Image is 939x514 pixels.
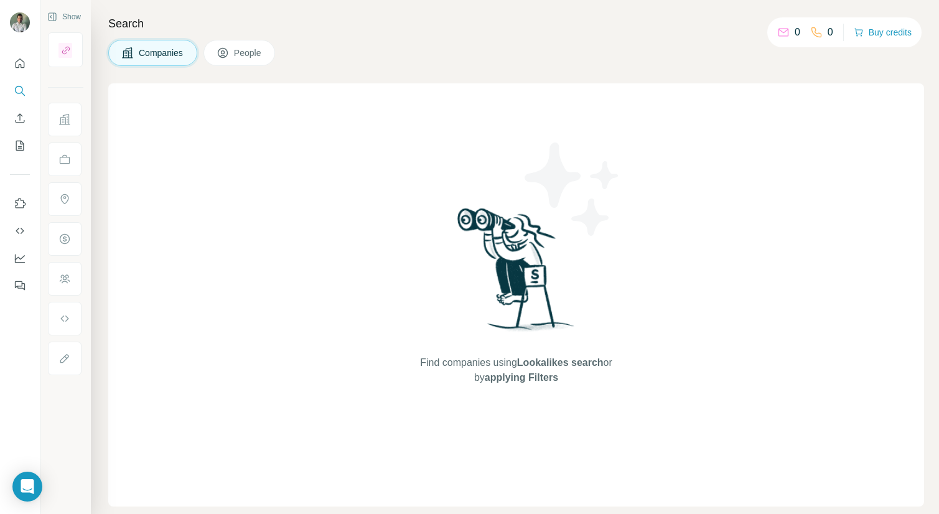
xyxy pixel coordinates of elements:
[139,47,184,59] span: Companies
[517,357,604,368] span: Lookalikes search
[416,355,615,385] span: Find companies using or by
[10,274,30,297] button: Feedback
[10,107,30,129] button: Enrich CSV
[10,52,30,75] button: Quick start
[828,25,833,40] p: 0
[10,247,30,269] button: Dashboard
[795,25,800,40] p: 0
[12,472,42,502] div: Open Intercom Messenger
[10,134,30,157] button: My lists
[452,205,581,343] img: Surfe Illustration - Woman searching with binoculars
[10,192,30,215] button: Use Surfe on LinkedIn
[10,220,30,242] button: Use Surfe API
[516,133,628,245] img: Surfe Illustration - Stars
[10,80,30,102] button: Search
[108,15,924,32] h4: Search
[39,7,90,26] button: Show
[10,12,30,32] img: Avatar
[234,47,263,59] span: People
[854,24,912,41] button: Buy credits
[485,372,558,383] span: applying Filters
